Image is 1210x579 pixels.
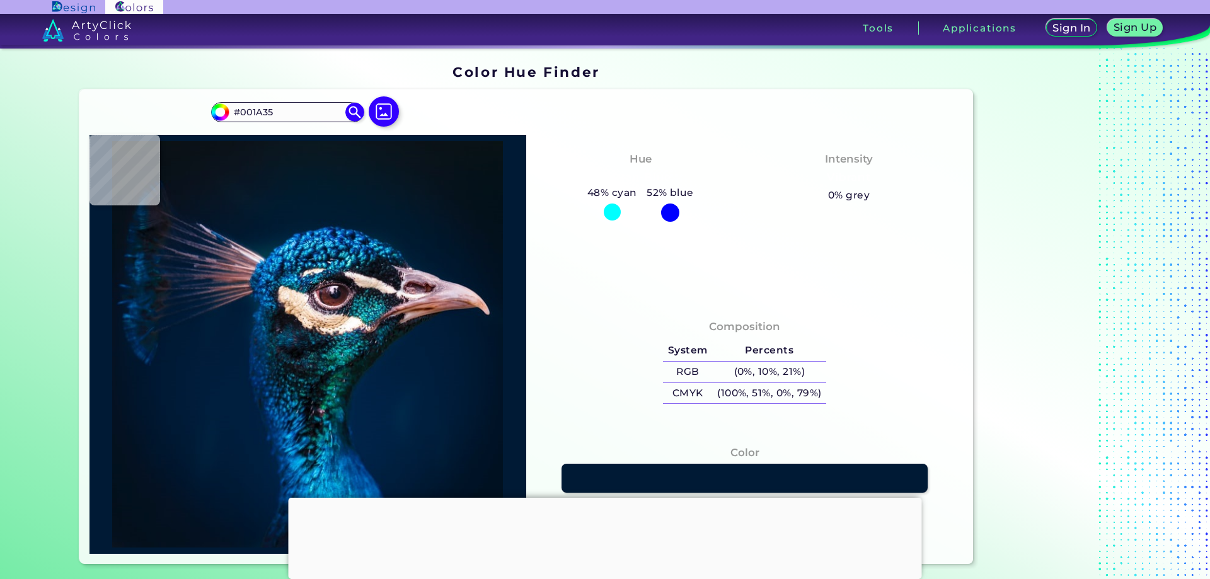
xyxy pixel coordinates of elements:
h5: 48% cyan [582,185,642,201]
iframe: Advertisement [289,498,922,576]
h3: Tools [863,23,894,33]
h3: #001A35 [720,496,769,512]
img: icon search [345,103,364,122]
h5: Percents [712,340,826,361]
h5: CMYK [663,383,712,404]
img: logo_artyclick_colors_white.svg [42,19,131,42]
h5: (0%, 10%, 21%) [712,362,826,382]
h1: Color Hue Finder [452,62,599,81]
h5: 52% blue [642,185,698,201]
h3: Cyan-Blue [605,170,676,185]
input: type color.. [229,103,346,120]
h4: Intensity [825,150,873,168]
h5: 0% grey [828,187,870,204]
h5: Sign Up [1115,23,1156,33]
a: Sign Up [1109,20,1161,37]
h5: RGB [663,362,712,382]
a: Sign In [1047,20,1096,37]
h5: (100%, 51%, 0%, 79%) [712,383,826,404]
h5: Sign In [1054,23,1090,33]
h4: Hue [630,150,652,168]
img: img_pavlin.jpg [96,141,520,547]
h4: Composition [709,318,780,336]
iframe: Advertisement [978,60,1136,568]
h5: System [663,340,712,361]
h3: Vibrant [822,170,877,185]
img: ArtyClick Design logo [52,1,95,13]
h4: Color [730,444,759,462]
img: icon picture [369,96,399,127]
h3: Applications [943,23,1017,33]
